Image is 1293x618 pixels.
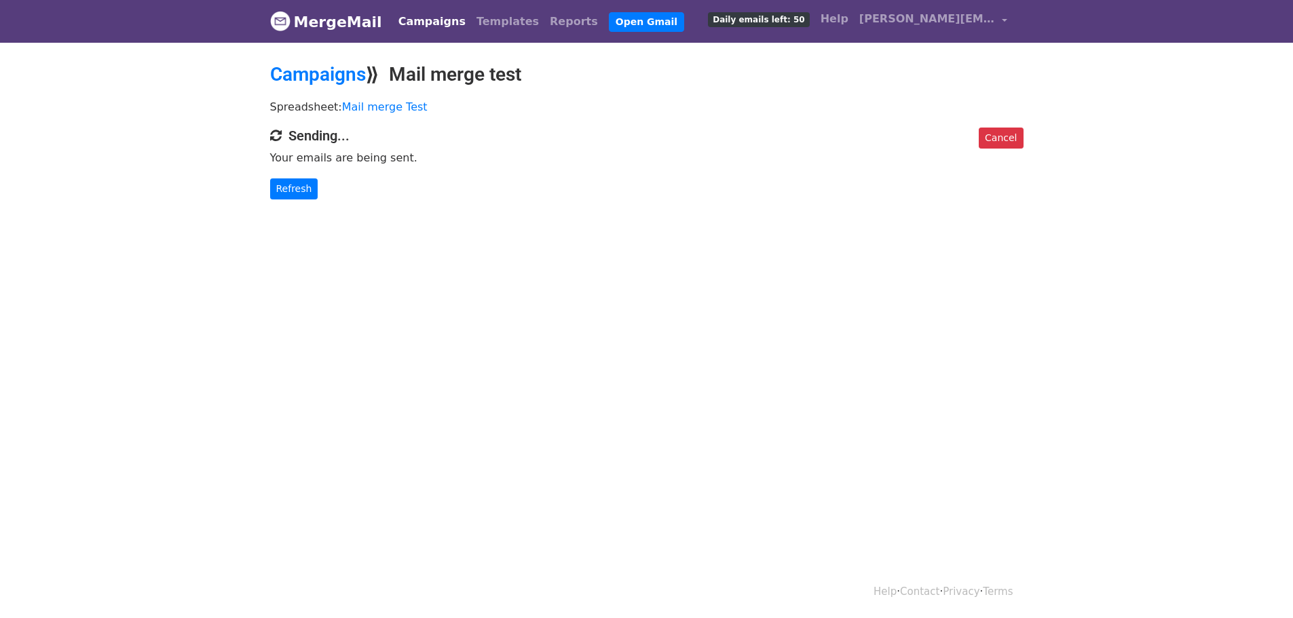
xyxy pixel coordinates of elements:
a: Contact [900,585,939,598]
h2: ⟫ Mail merge test [270,63,1024,86]
a: Daily emails left: 50 [702,5,814,33]
a: Cancel [979,128,1023,149]
a: [PERSON_NAME][EMAIL_ADDRESS][DOMAIN_NAME] [854,5,1013,37]
a: Open Gmail [609,12,684,32]
span: [PERSON_NAME][EMAIL_ADDRESS][DOMAIN_NAME] [859,11,995,27]
span: Daily emails left: 50 [708,12,809,27]
a: Templates [471,8,544,35]
a: Terms [983,585,1013,598]
a: Help [874,585,897,598]
a: Reports [544,8,603,35]
img: MergeMail logo [270,11,291,31]
p: Spreadsheet: [270,100,1024,114]
a: Refresh [270,178,318,199]
a: Help [815,5,854,33]
a: Campaigns [270,63,366,85]
h4: Sending... [270,128,1024,144]
a: Privacy [943,585,979,598]
p: Your emails are being sent. [270,151,1024,165]
a: MergeMail [270,7,382,36]
a: Mail merge Test [342,100,428,113]
a: Campaigns [393,8,471,35]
